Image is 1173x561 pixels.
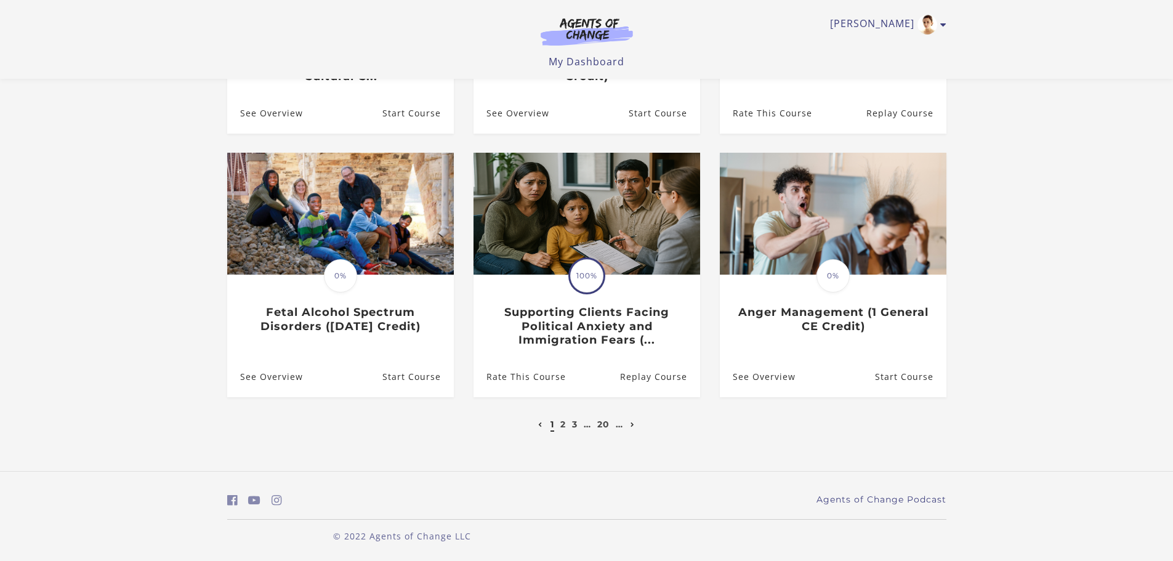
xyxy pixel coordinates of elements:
a: 3 [572,419,578,430]
a: … [584,419,591,430]
a: https://www.youtube.com/c/AgentsofChangeTestPrepbyMeaganMitchell (Open in a new window) [248,491,260,509]
a: Next page [627,419,638,430]
i: https://www.instagram.com/agentsofchangeprep/ (Open in a new window) [272,494,282,506]
a: My Dashboard [549,55,624,68]
a: Anger Management (1 General CE Credit): See Overview [720,357,796,397]
a: Toggle menu [830,15,940,34]
h3: Best Practices for Clinical Care with [DEMOGRAPHIC_DATA] (1 Cultural C... [240,42,440,84]
i: https://www.facebook.com/groups/aswbtestprep (Open in a new window) [227,494,238,506]
h3: Anger Management (1 General CE Credit) [733,305,933,333]
span: 0% [816,259,850,293]
a: 1 [550,419,554,430]
a: Fetal Alcohol Spectrum Disorders (1 CE Credit): Resume Course [382,357,453,397]
a: Anger Management (1 General CE Credit): Resume Course [874,357,946,397]
a: Client Rights and the Code of Ethics (1.5 Ethics CE Credit): Rate This Course [720,93,812,133]
span: 100% [570,259,603,293]
a: Client Rights and the Code of Ethics (1.5 Ethics CE Credit): Resume Course [866,93,946,133]
a: Resiliency as a Helping Professional (1 General CE Credit): Resume Course [628,93,699,133]
span: 0% [324,259,357,293]
i: https://www.youtube.com/c/AgentsofChangeTestPrepbyMeaganMitchell (Open in a new window) [248,494,260,506]
a: Resiliency as a Helping Professional (1 General CE Credit): See Overview [474,93,549,133]
a: Best Practices for Clinical Care with Asian Americans (1 Cultural C...: Resume Course [382,93,453,133]
a: Supporting Clients Facing Political Anxiety and Immigration Fears (...: Rate This Course [474,357,566,397]
a: 2 [560,419,566,430]
a: Best Practices for Clinical Care with Asian Americans (1 Cultural C...: See Overview [227,93,303,133]
img: Agents of Change Logo [528,17,646,46]
h3: Supporting Clients Facing Political Anxiety and Immigration Fears (... [486,305,687,347]
a: https://www.facebook.com/groups/aswbtestprep (Open in a new window) [227,491,238,509]
h3: Resiliency as a Helping Professional (1 General CE Credit) [486,42,687,84]
a: Agents of Change Podcast [816,493,946,506]
p: © 2022 Agents of Change LLC [227,530,577,543]
h3: Fetal Alcohol Spectrum Disorders ([DATE] Credit) [240,305,440,333]
a: 20 [597,419,610,430]
a: … [616,419,623,430]
a: https://www.instagram.com/agentsofchangeprep/ (Open in a new window) [272,491,282,509]
a: Supporting Clients Facing Political Anxiety and Immigration Fears (...: Resume Course [619,357,699,397]
a: Fetal Alcohol Spectrum Disorders (1 CE Credit): See Overview [227,357,303,397]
